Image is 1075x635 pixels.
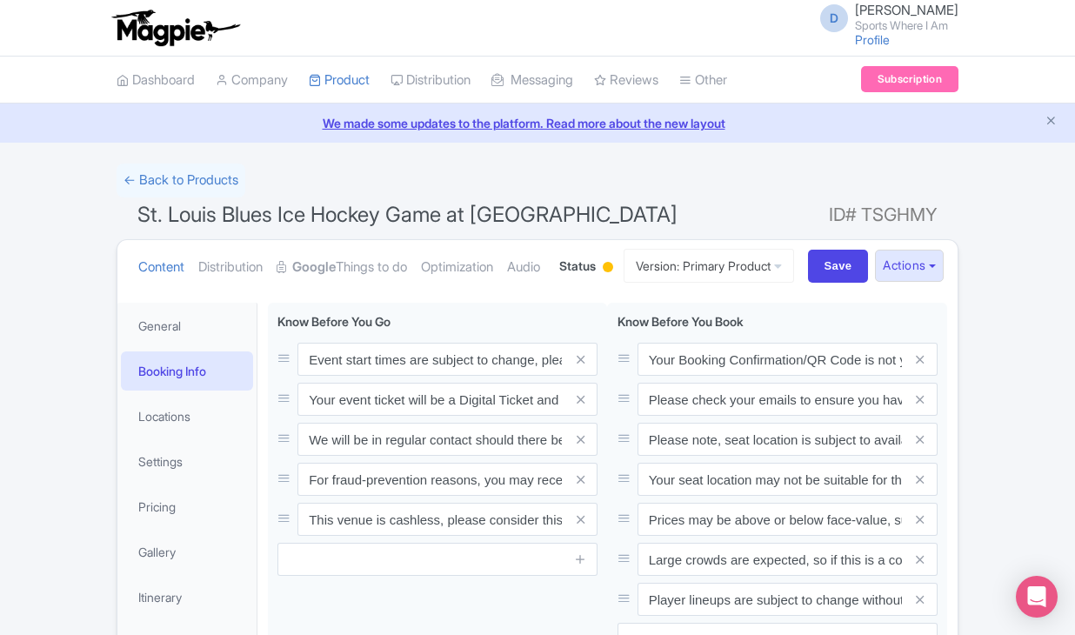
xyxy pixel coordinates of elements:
a: Product [309,57,370,104]
a: ← Back to Products [117,164,245,197]
a: Subscription [861,66,958,92]
a: Locations [121,397,253,436]
a: Distribution [391,57,471,104]
a: Audio [507,240,540,295]
a: Content [138,240,184,295]
a: Company [216,57,288,104]
span: Status [559,257,596,275]
a: General [121,306,253,345]
span: [PERSON_NAME] [855,2,958,18]
a: Messaging [491,57,573,104]
span: ID# TSGHMY [829,197,938,232]
a: Gallery [121,532,253,571]
a: Optimization [421,240,493,295]
button: Actions [875,250,944,282]
strong: Google [292,257,336,277]
a: We made some updates to the platform. Read more about the new layout [10,114,1065,132]
a: Dashboard [117,57,195,104]
span: St. Louis Blues Ice Hockey Game at [GEOGRAPHIC_DATA] [137,202,678,227]
a: Reviews [594,57,658,104]
img: logo-ab69f6fb50320c5b225c76a69d11143b.png [108,9,243,47]
span: Know Before You Book [618,314,744,329]
a: Pricing [121,487,253,526]
div: Open Intercom Messenger [1016,576,1058,618]
a: Version: Primary Product [624,249,794,283]
small: Sports Where I Am [855,20,958,31]
span: Know Before You Go [277,314,391,329]
a: Distribution [198,240,263,295]
a: Itinerary [121,578,253,617]
button: Close announcement [1045,112,1058,132]
a: D [PERSON_NAME] Sports Where I Am [810,3,958,31]
a: Other [679,57,727,104]
span: D [820,4,848,32]
input: Save [808,250,869,283]
a: Booking Info [121,351,253,391]
a: Settings [121,442,253,481]
a: GoogleThings to do [277,240,407,295]
div: Building [599,255,617,282]
a: Profile [855,32,890,47]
